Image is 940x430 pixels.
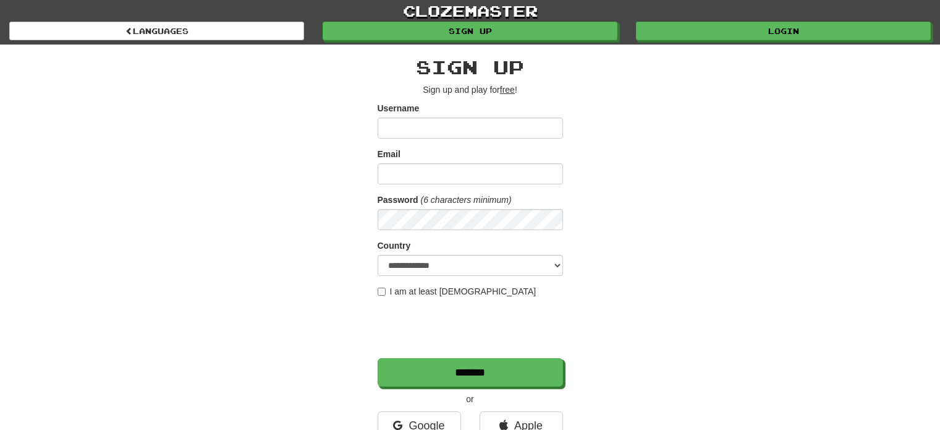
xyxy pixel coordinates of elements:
[378,57,563,77] h2: Sign up
[378,285,536,298] label: I am at least [DEMOGRAPHIC_DATA]
[378,148,400,160] label: Email
[421,195,512,205] em: (6 characters minimum)
[378,84,563,96] p: Sign up and play for !
[500,85,515,95] u: free
[378,194,418,206] label: Password
[378,304,565,352] iframe: reCAPTCHA
[378,393,563,405] p: or
[378,288,386,296] input: I am at least [DEMOGRAPHIC_DATA]
[9,22,304,40] a: Languages
[378,239,411,252] label: Country
[636,22,931,40] a: Login
[378,102,420,114] label: Username
[323,22,617,40] a: Sign up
